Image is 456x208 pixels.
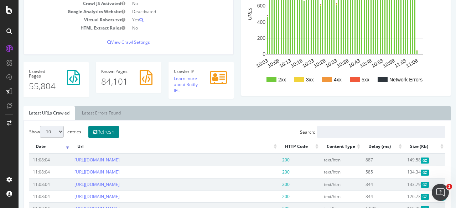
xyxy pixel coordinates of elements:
th: Content Type: activate to sort column ascending [302,140,343,154]
text: 0 [244,52,247,57]
a: Latest URLs Crawled [5,106,56,120]
th: Delay (ms): activate to sort column ascending [343,140,385,154]
td: HTML Extract Rules [11,24,110,32]
p: 55,804 [10,80,65,92]
text: 10:53 [352,58,366,69]
td: 134.34 [385,166,427,178]
a: [URL][DOMAIN_NAME] [56,193,101,199]
span: 200 [264,193,271,199]
text: 10:58 [363,58,377,69]
td: 11:08:04 [11,178,52,190]
td: text/html [302,190,343,202]
td: text/html [302,178,343,190]
text: Network Errors [371,77,404,82]
td: text/html [302,154,343,166]
td: 11:08:04 [11,166,52,178]
select: Showentries [21,126,45,138]
th: Date: activate to sort column ascending [11,140,52,154]
text: 5xx [343,77,351,82]
p: View Crawl Settings [11,39,209,45]
text: URLs [228,8,234,20]
span: 200 [264,157,271,163]
text: 10:38 [317,58,331,69]
span: 200 [264,169,271,175]
td: 149.58 [385,154,427,166]
a: Latest Errors Found [58,106,108,120]
label: Show entries [11,126,63,138]
text: 10:03 [237,58,250,69]
span: Gzipped Content [402,182,410,188]
iframe: Intercom live chat [432,184,449,201]
td: Virtual Robots.txt [11,16,110,24]
td: 585 [343,166,385,178]
th: Size (Kb): activate to sort column ascending [385,140,427,154]
td: 344 [343,178,385,190]
h4: Crawler IP [155,69,210,74]
p: 84,101 [83,75,137,87]
td: 11:08:04 [11,154,52,166]
a: Learn more about Botify IPs [155,75,179,94]
label: Search: [281,126,427,138]
td: text/html [302,166,343,178]
h4: Pages Known [83,69,137,74]
h4: Pages Crawled [10,69,65,78]
text: 400 [239,19,247,25]
td: 133.79 [385,178,427,190]
button: Refresh [70,126,100,138]
span: 200 [264,181,271,187]
text: 600 [239,3,247,9]
td: Deactivated [110,7,209,16]
span: Gzipped Content [402,158,410,164]
text: 3xx [287,77,295,82]
a: [URL][DOMAIN_NAME] [56,181,101,187]
text: 10:18 [271,58,285,69]
td: 11:08:04 [11,190,52,202]
text: 11:03 [375,58,389,69]
text: 200 [239,35,247,41]
span: 1 [446,184,452,190]
td: 126.73 [385,190,427,202]
input: Search: [299,126,427,138]
text: 4xx [315,77,323,82]
a: [URL][DOMAIN_NAME] [56,157,101,163]
td: Google Analytics Website [11,7,110,16]
text: 10:43 [329,58,343,69]
span: Gzipped Content [402,194,410,200]
a: [URL][DOMAIN_NAME] [56,169,101,175]
th: Url: activate to sort column ascending [52,140,260,154]
text: 10:23 [283,58,297,69]
text: 10:28 [294,58,308,69]
td: No [110,24,209,32]
text: 10:08 [248,58,262,69]
text: 2xx [260,77,268,82]
text: 10:13 [260,58,274,69]
th: HTTP Code: activate to sort column ascending [260,140,302,154]
td: 887 [343,154,385,166]
td: Yes [110,16,209,24]
td: 344 [343,190,385,202]
text: 11:08 [387,58,400,69]
span: Gzipped Content [402,170,410,176]
text: 10:48 [341,58,354,69]
text: 10:33 [306,58,320,69]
